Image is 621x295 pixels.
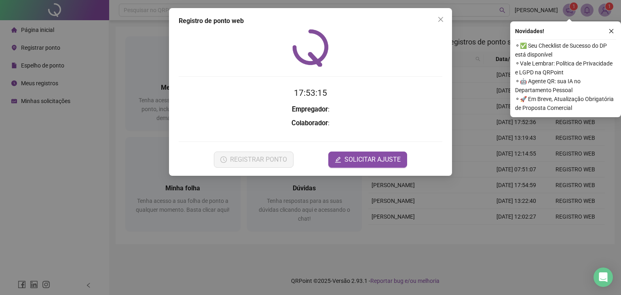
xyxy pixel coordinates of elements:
[328,152,407,168] button: editSOLICITAR AJUSTE
[515,27,544,36] span: Novidades !
[179,16,442,26] div: Registro de ponto web
[292,29,329,67] img: QRPoint
[515,95,616,112] span: ⚬ 🚀 Em Breve, Atualização Obrigatória de Proposta Comercial
[437,16,444,23] span: close
[294,88,327,98] time: 17:53:15
[291,119,328,127] strong: Colaborador
[179,104,442,115] h3: :
[214,152,294,168] button: REGISTRAR PONTO
[344,155,401,164] span: SOLICITAR AJUSTE
[515,77,616,95] span: ⚬ 🤖 Agente QR: sua IA no Departamento Pessoal
[335,156,341,163] span: edit
[515,41,616,59] span: ⚬ ✅ Seu Checklist de Sucesso do DP está disponível
[594,268,613,287] div: Open Intercom Messenger
[608,28,614,34] span: close
[515,59,616,77] span: ⚬ Vale Lembrar: Política de Privacidade e LGPD na QRPoint
[292,105,328,113] strong: Empregador
[179,118,442,129] h3: :
[434,13,447,26] button: Close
